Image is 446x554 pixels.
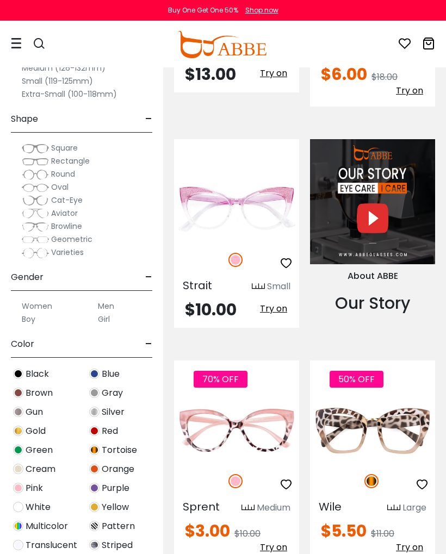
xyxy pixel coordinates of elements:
[257,302,290,316] button: Try on
[183,278,212,293] span: Strait
[321,63,367,86] span: $6.00
[13,445,23,455] img: Green
[260,67,287,79] span: Try on
[102,463,134,476] span: Orange
[321,519,367,543] span: $5.50
[234,527,261,540] span: $10.00
[319,499,342,514] span: Wile
[22,143,49,154] img: Square.png
[11,106,38,132] span: Shape
[26,387,53,400] span: Brown
[89,388,100,398] img: Gray
[183,499,220,514] span: Sprent
[26,463,55,476] span: Cream
[22,208,49,219] img: Aviator.png
[13,502,23,512] img: White
[51,195,83,206] span: Cat-Eye
[13,426,23,436] img: Gold
[22,195,49,206] img: Cat-Eye.png
[26,444,53,457] span: Green
[22,156,49,167] img: Rectangle.png
[11,331,34,357] span: Color
[13,464,23,474] img: Cream
[22,169,49,180] img: Round.png
[174,400,299,462] img: Pink Sprent - Acetate ,Universal Bridge Fit
[102,406,125,419] span: Silver
[102,520,135,533] span: Pattern
[102,501,129,514] span: Yellow
[228,474,243,488] img: Pink
[145,264,152,290] span: -
[310,400,435,462] a: Tortoise Wile - Plastic ,Universal Bridge Fit
[185,298,237,321] span: $10.00
[393,84,426,98] button: Try on
[387,504,400,512] img: size ruler
[89,369,100,379] img: Blue
[194,371,247,388] span: 70% OFF
[174,178,299,241] img: Pink Strait - Plastic ,Universal Bridge Fit
[396,541,423,553] span: Try on
[26,482,43,495] span: Pink
[22,88,117,101] label: Extra-Small (100-118mm)
[257,66,290,80] button: Try on
[102,539,133,552] span: Striped
[98,313,110,326] label: Girl
[402,501,426,514] div: Large
[22,313,35,326] label: Boy
[102,368,120,381] span: Blue
[185,63,236,86] span: $13.00
[310,291,435,315] div: Our Story
[89,426,100,436] img: Red
[51,221,82,232] span: Browline
[13,369,23,379] img: Black
[241,504,255,512] img: size ruler
[89,445,100,455] img: Tortoise
[310,270,435,283] div: About ABBE
[22,300,52,313] label: Women
[11,264,44,290] span: Gender
[89,502,100,512] img: Yellow
[51,208,78,219] span: Aviator
[51,182,69,192] span: Oval
[89,464,100,474] img: Orange
[102,444,137,457] span: Tortoise
[13,483,23,493] img: Pink
[364,474,379,488] img: Tortoise
[22,234,49,245] img: Geometric.png
[26,368,49,381] span: Black
[260,302,287,315] span: Try on
[89,407,100,417] img: Silver
[257,501,290,514] div: Medium
[26,501,51,514] span: White
[260,541,287,553] span: Try on
[89,521,100,531] img: Pattern
[26,425,46,438] span: Gold
[168,5,238,15] div: Buy One Get One 50%
[145,331,152,357] span: -
[89,483,100,493] img: Purple
[51,247,84,258] span: Varieties
[51,142,78,153] span: Square
[51,155,90,166] span: Rectangle
[102,482,129,495] span: Purple
[245,5,278,15] div: Shop now
[13,388,23,398] img: Brown
[22,221,49,232] img: Browline.png
[13,407,23,417] img: Gun
[26,520,68,533] span: Multicolor
[22,182,49,193] img: Oval.png
[13,540,23,550] img: Translucent
[371,527,394,540] span: $11.00
[26,406,43,419] span: Gun
[252,283,265,291] img: size ruler
[330,371,383,388] span: 50% OFF
[13,521,23,531] img: Multicolor
[228,253,243,267] img: Pink
[89,540,100,550] img: Striped
[51,234,92,245] span: Geometric
[185,519,230,543] span: $3.00
[267,280,290,293] div: Small
[22,61,106,74] label: Medium (126-132mm)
